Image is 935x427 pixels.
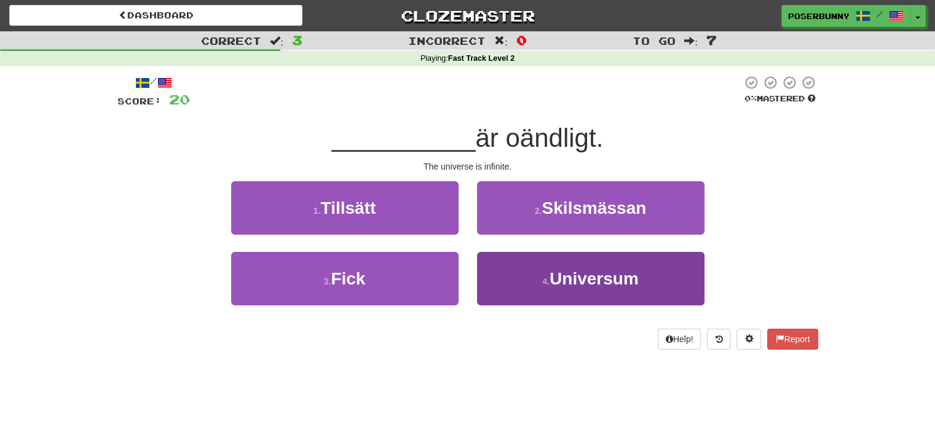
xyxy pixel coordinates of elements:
[321,5,614,26] a: Clozemaster
[117,160,818,173] div: The universe is infinite.
[542,198,647,217] span: Skilsmässan
[475,123,603,152] span: är oändligt.
[767,329,818,350] button: Report
[706,33,717,47] span: 7
[477,181,704,235] button: 2.Skilsmässan
[877,10,883,18] span: /
[742,93,818,104] div: Mastered
[542,276,550,286] small: 4 .
[781,5,910,27] a: Poserbunny /
[117,75,190,90] div: /
[788,10,850,22] span: Poserbunny
[9,5,302,26] a: Dashboard
[201,34,261,47] span: Correct
[324,276,331,286] small: 3 .
[535,206,542,216] small: 2 .
[231,252,459,305] button: 3.Fick
[633,34,676,47] span: To go
[331,269,365,288] span: Fick
[169,92,190,107] span: 20
[314,206,321,216] small: 1 .
[408,34,486,47] span: Incorrect
[477,252,704,305] button: 4.Universum
[448,54,515,63] strong: Fast Track Level 2
[270,36,283,46] span: :
[550,269,639,288] span: Universum
[516,33,527,47] span: 0
[707,329,730,350] button: Round history (alt+y)
[117,96,162,106] span: Score:
[320,198,376,217] span: Tillsätt
[292,33,302,47] span: 3
[231,181,459,235] button: 1.Tillsätt
[658,329,701,350] button: Help!
[684,36,698,46] span: :
[332,123,476,152] span: __________
[744,93,757,103] span: 0 %
[494,36,508,46] span: :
